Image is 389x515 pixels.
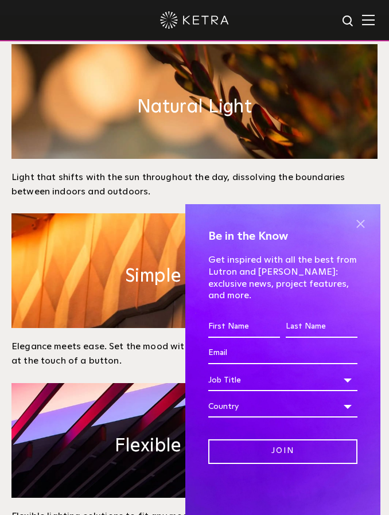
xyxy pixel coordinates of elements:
input: Last Name [286,316,357,338]
input: Email [208,342,357,364]
div: Job Title [208,369,357,391]
input: First Name [208,316,280,338]
img: search icon [341,14,356,29]
img: Hamburger%20Nav.svg [362,14,375,25]
input: Join [208,439,357,463]
p: Get inspired with all the best from Lutron and [PERSON_NAME]: exclusive news, project features, a... [208,254,357,302]
div: Country [208,395,357,417]
img: ketra-logo-2019-white [160,11,229,29]
h4: Be in the Know [208,227,357,245]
